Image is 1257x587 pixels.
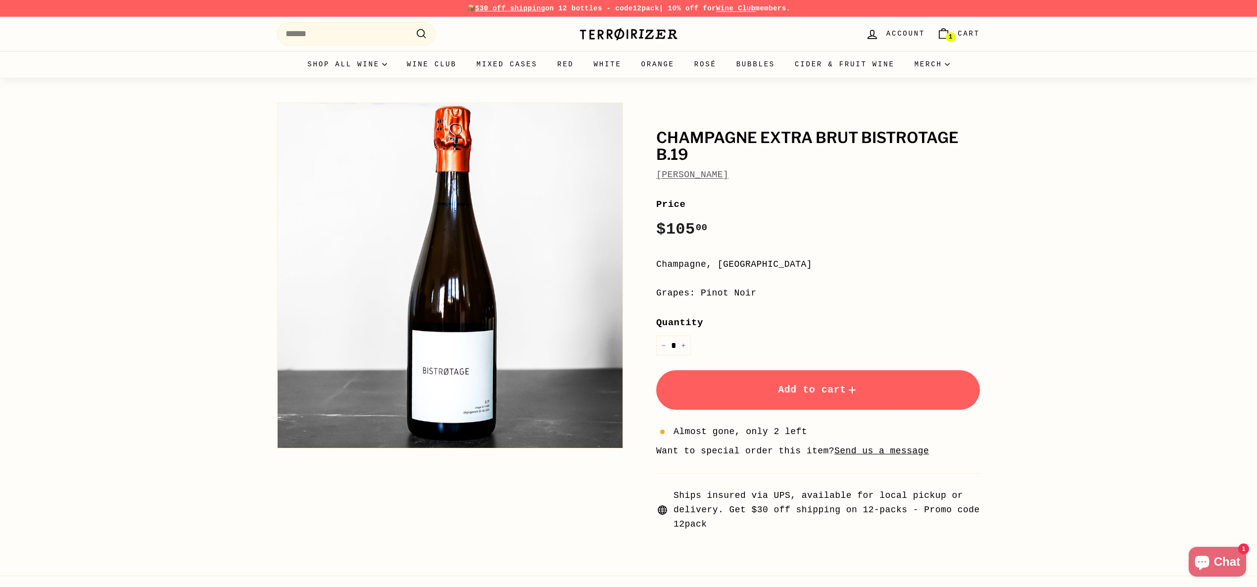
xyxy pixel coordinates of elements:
[656,130,980,163] h1: Champagne Extra Brut BISTROTAGE B.19
[696,222,708,233] sup: 00
[656,286,980,300] div: Grapes: Pinot Noir
[656,257,980,272] div: Champagne, [GEOGRAPHIC_DATA]
[674,489,980,531] span: Ships insured via UPS, available for local pickup or delivery. Get $30 off shipping on 12-packs -...
[905,51,960,78] summary: Merch
[656,220,708,239] span: $105
[958,28,980,39] span: Cart
[656,336,671,356] button: Reduce item quantity by one
[886,28,925,39] span: Account
[547,51,584,78] a: Red
[631,51,684,78] a: Orange
[656,170,728,180] a: [PERSON_NAME]
[475,4,545,12] span: $30 off shipping
[656,370,980,410] button: Add to cart
[257,51,1000,78] div: Primary
[584,51,631,78] a: White
[656,197,980,212] label: Price
[716,4,756,12] a: Wine Club
[397,51,467,78] a: Wine Club
[467,51,547,78] a: Mixed Cases
[277,3,980,14] p: 📦 on 12 bottles - code | 10% off for members.
[1186,547,1249,579] inbox-online-store-chat: Shopify online store chat
[674,425,807,439] span: Almost gone, only 2 left
[931,19,986,49] a: Cart
[656,336,691,356] input: quantity
[633,4,659,12] strong: 12pack
[726,51,785,78] a: Bubbles
[656,315,980,330] label: Quantity
[676,336,691,356] button: Increase item quantity by one
[297,51,397,78] summary: Shop all wine
[656,444,980,458] li: Want to special order this item?
[949,34,952,41] span: 1
[785,51,905,78] a: Cider & Fruit Wine
[684,51,726,78] a: Rosé
[834,446,929,456] a: Send us a message
[860,19,931,49] a: Account
[778,384,858,395] span: Add to cart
